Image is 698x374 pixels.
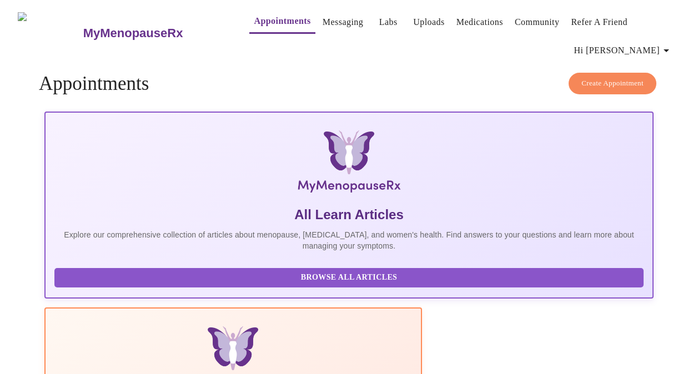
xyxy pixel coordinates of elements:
button: Community [510,11,564,33]
h3: MyMenopauseRx [83,26,183,41]
button: Uploads [409,11,449,33]
button: Medications [452,11,508,33]
span: Create Appointment [581,77,644,90]
a: MyMenopauseRx [82,14,227,53]
a: Medications [456,14,503,30]
button: Messaging [318,11,368,33]
a: Community [515,14,560,30]
a: Appointments [254,13,310,29]
span: Browse All Articles [66,271,632,285]
button: Hi [PERSON_NAME] [570,39,677,62]
img: MyMenopauseRx Logo [146,130,552,197]
h5: All Learn Articles [54,206,644,224]
a: Refer a Friend [571,14,627,30]
a: Uploads [413,14,445,30]
button: Labs [370,11,406,33]
button: Create Appointment [569,73,656,94]
img: MyMenopauseRx Logo [18,12,82,54]
h4: Appointments [39,73,659,95]
button: Refer a Friend [566,11,632,33]
a: Messaging [323,14,363,30]
p: Explore our comprehensive collection of articles about menopause, [MEDICAL_DATA], and women's hea... [54,229,644,251]
a: Browse All Articles [54,272,646,281]
button: Appointments [249,10,315,34]
button: Browse All Articles [54,268,644,287]
a: Labs [379,14,398,30]
span: Hi [PERSON_NAME] [574,43,673,58]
